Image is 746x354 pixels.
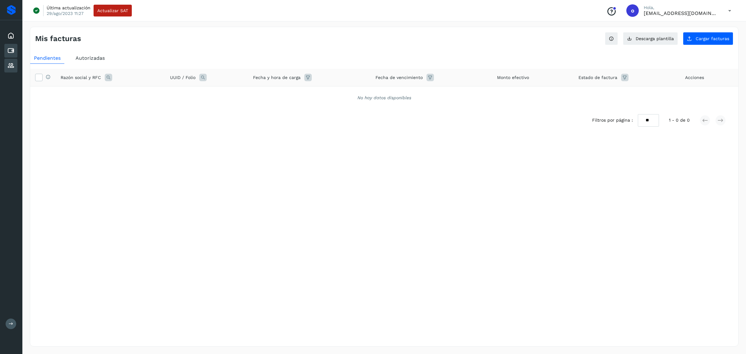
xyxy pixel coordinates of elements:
[35,34,81,43] h4: Mis facturas
[623,32,678,45] button: Descarga plantilla
[669,117,690,123] span: 1 - 0 de 0
[644,5,718,10] p: Hola,
[47,5,90,11] p: Última actualización
[578,74,617,81] span: Estado de factura
[94,5,132,16] button: Actualizar SAT
[47,11,84,16] p: 29/ago/2023 11:27
[61,74,101,81] span: Razón social y RFC
[38,95,730,101] div: No hay datos disponibles
[253,74,301,81] span: Fecha y hora de carga
[170,74,196,81] span: UUID / Folio
[592,117,633,123] span: Filtros por página :
[76,55,105,61] span: Autorizadas
[375,74,423,81] span: Fecha de vencimiento
[4,29,17,43] div: Inicio
[636,36,674,41] span: Descarga plantilla
[696,36,729,41] span: Cargar facturas
[34,55,61,61] span: Pendientes
[644,10,718,16] p: orlando@rfllogistics.com.mx
[4,44,17,58] div: Cuentas por pagar
[4,59,17,72] div: Proveedores
[683,32,733,45] button: Cargar facturas
[497,74,529,81] span: Monto efectivo
[685,74,704,81] span: Acciones
[97,8,128,13] span: Actualizar SAT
